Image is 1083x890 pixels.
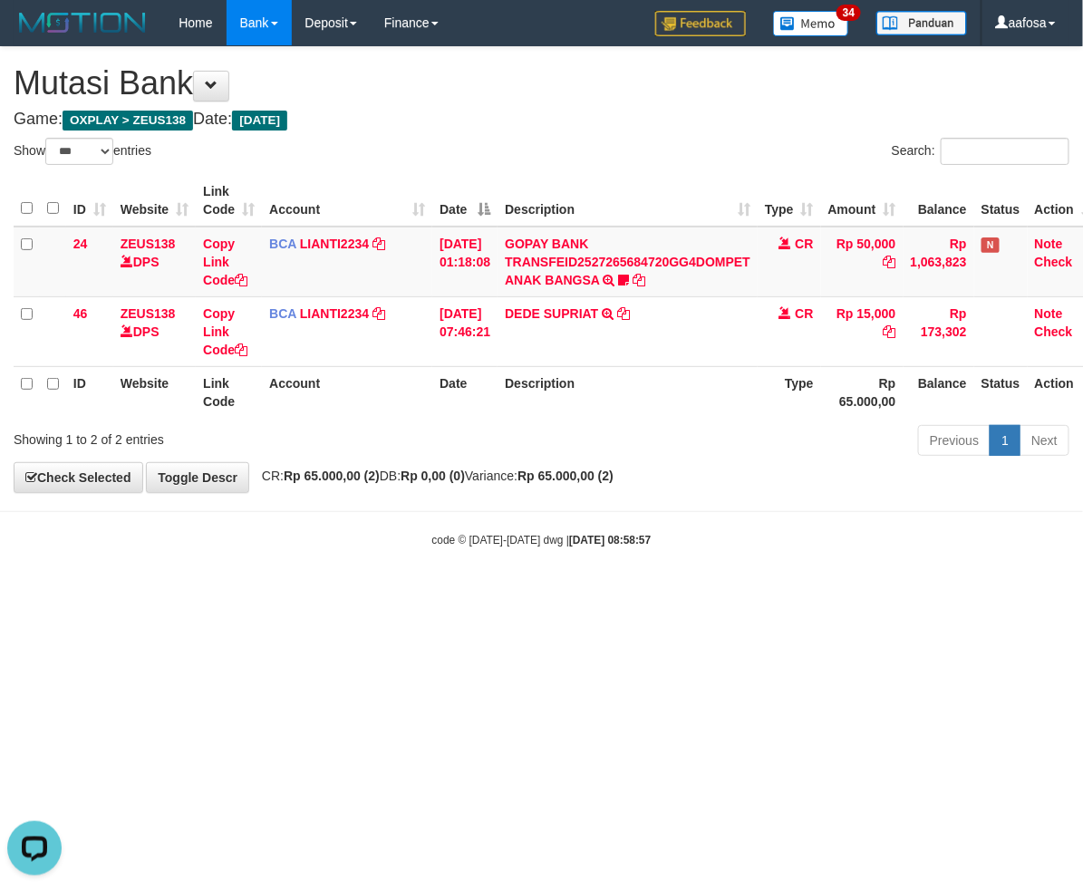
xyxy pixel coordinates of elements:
[253,469,614,483] span: CR: DB: Variance:
[795,306,813,321] span: CR
[14,462,143,493] a: Check Selected
[617,306,630,321] a: Copy DEDE SUPRIAT to clipboard
[113,227,196,297] td: DPS
[196,366,262,418] th: Link Code
[1020,425,1069,456] a: Next
[203,237,247,287] a: Copy Link Code
[432,227,498,297] td: [DATE] 01:18:08
[884,255,896,269] a: Copy Rp 50,000 to clipboard
[121,237,176,251] a: ZEUS138
[974,175,1028,227] th: Status
[569,534,651,547] strong: [DATE] 08:58:57
[981,237,1000,253] span: Has Note
[262,366,432,418] th: Account
[372,306,385,321] a: Copy LIANTI2234 to clipboard
[505,306,598,321] a: DEDE SUPRIAT
[14,138,151,165] label: Show entries
[73,306,88,321] span: 46
[884,324,896,339] a: Copy Rp 15,000 to clipboard
[269,237,296,251] span: BCA
[904,175,974,227] th: Balance
[432,534,652,547] small: code © [DATE]-[DATE] dwg |
[758,175,821,227] th: Type: activate to sort column ascending
[146,462,249,493] a: Toggle Descr
[1035,324,1073,339] a: Check
[7,7,62,62] button: Open LiveChat chat widget
[1035,237,1063,251] a: Note
[284,469,380,483] strong: Rp 65.000,00 (2)
[655,11,746,36] img: Feedback.jpg
[113,366,196,418] th: Website
[773,11,849,36] img: Button%20Memo.svg
[14,111,1069,129] h4: Game: Date:
[904,366,974,418] th: Balance
[758,366,821,418] th: Type
[196,175,262,227] th: Link Code: activate to sort column ascending
[821,296,904,366] td: Rp 15,000
[432,366,498,418] th: Date
[113,296,196,366] td: DPS
[401,469,465,483] strong: Rp 0,00 (0)
[1035,255,1073,269] a: Check
[990,425,1020,456] a: 1
[498,175,758,227] th: Description: activate to sort column ascending
[821,227,904,297] td: Rp 50,000
[876,11,967,35] img: panduan.png
[269,306,296,321] span: BCA
[517,469,614,483] strong: Rp 65.000,00 (2)
[63,111,193,131] span: OXPLAY > ZEUS138
[121,306,176,321] a: ZEUS138
[918,425,991,456] a: Previous
[66,175,113,227] th: ID: activate to sort column ascending
[300,306,369,321] a: LIANTI2234
[1035,306,1063,321] a: Note
[505,237,750,287] a: GOPAY BANK TRANSFEID2527265684720GG4DOMPET ANAK BANGSA
[836,5,861,21] span: 34
[904,227,974,297] td: Rp 1,063,823
[232,111,287,131] span: [DATE]
[821,175,904,227] th: Amount: activate to sort column ascending
[45,138,113,165] select: Showentries
[795,237,813,251] span: CR
[941,138,1069,165] input: Search:
[262,175,432,227] th: Account: activate to sort column ascending
[203,306,247,357] a: Copy Link Code
[14,65,1069,102] h1: Mutasi Bank
[14,9,151,36] img: MOTION_logo.png
[372,237,385,251] a: Copy LIANTI2234 to clipboard
[73,237,88,251] span: 24
[974,366,1028,418] th: Status
[14,423,438,449] div: Showing 1 to 2 of 2 entries
[113,175,196,227] th: Website: activate to sort column ascending
[432,175,498,227] th: Date: activate to sort column descending
[904,296,974,366] td: Rp 173,302
[892,138,1069,165] label: Search:
[821,366,904,418] th: Rp 65.000,00
[300,237,369,251] a: LIANTI2234
[498,366,758,418] th: Description
[432,296,498,366] td: [DATE] 07:46:21
[66,366,113,418] th: ID
[633,273,645,287] a: Copy GOPAY BANK TRANSFEID2527265684720GG4DOMPET ANAK BANGSA to clipboard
